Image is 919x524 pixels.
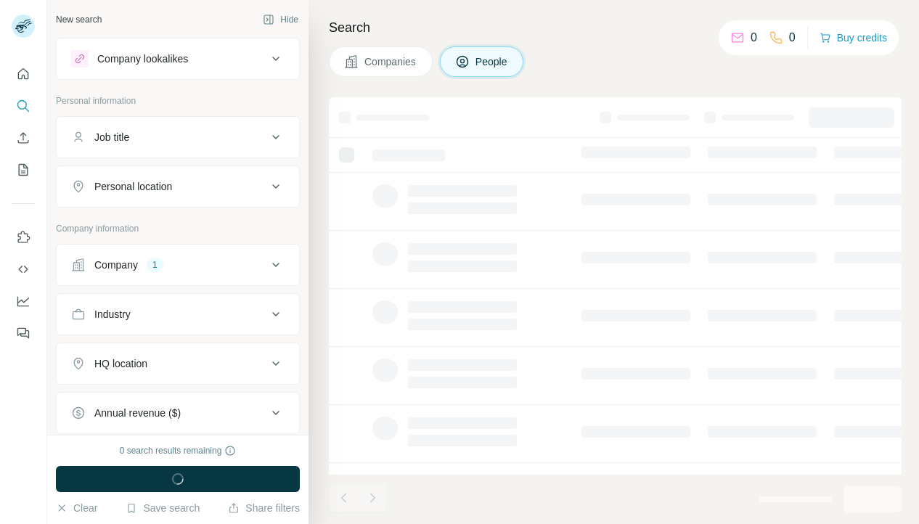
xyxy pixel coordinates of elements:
button: Share filters [228,501,300,515]
button: Annual revenue ($) [57,396,299,430]
button: Quick start [12,61,35,87]
button: Enrich CSV [12,125,35,151]
button: Search [12,93,35,119]
div: 1 [147,258,163,271]
h4: Search [329,17,902,38]
button: Buy credits [820,28,887,48]
p: 0 [789,29,796,46]
div: Industry [94,307,131,322]
button: Use Surfe API [12,256,35,282]
p: Personal information [56,94,300,107]
button: HQ location [57,346,299,381]
div: HQ location [94,356,147,371]
button: Company lookalikes [57,41,299,76]
div: New search [56,13,102,26]
span: People [475,54,509,69]
span: Companies [364,54,417,69]
button: Company1 [57,247,299,282]
button: My lists [12,157,35,183]
button: Industry [57,297,299,332]
p: Company information [56,222,300,235]
button: Save search [126,501,200,515]
button: Personal location [57,169,299,204]
div: Personal location [94,179,172,194]
p: 0 [751,29,757,46]
button: Dashboard [12,288,35,314]
button: Hide [253,9,309,30]
div: Job title [94,130,129,144]
button: Clear [56,501,97,515]
div: Company [94,258,138,272]
div: 0 search results remaining [120,444,237,457]
button: Feedback [12,320,35,346]
div: Company lookalikes [97,52,188,66]
div: Annual revenue ($) [94,406,181,420]
button: Job title [57,120,299,155]
button: Use Surfe on LinkedIn [12,224,35,250]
